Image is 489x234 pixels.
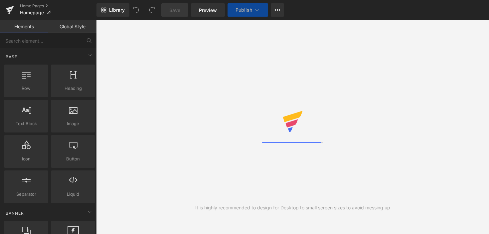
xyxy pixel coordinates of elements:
span: Image [53,120,93,127]
a: New Library [96,3,129,17]
button: Undo [129,3,143,17]
div: It is highly recommended to design for Desktop to small screen sizes to avoid messing up [195,204,390,211]
span: Base [5,54,18,60]
button: Redo [145,3,159,17]
span: Separator [6,191,46,198]
span: Library [109,7,125,13]
span: Icon [6,155,46,162]
span: Publish [236,7,252,13]
a: Global Style [48,20,96,33]
span: Button [53,155,93,162]
span: Heading [53,85,93,92]
span: Preview [199,7,217,14]
button: More [271,3,284,17]
span: Row [6,85,46,92]
span: Banner [5,210,25,216]
a: Preview [191,3,225,17]
span: Text Block [6,120,46,127]
span: Homepage [20,10,44,15]
span: Save [169,7,180,14]
button: Publish [228,3,268,17]
span: Liquid [53,191,93,198]
a: Home Pages [20,3,96,9]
